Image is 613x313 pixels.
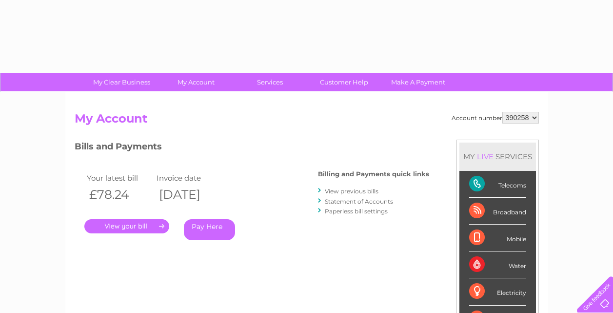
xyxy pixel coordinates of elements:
div: Account number [452,112,539,124]
div: Electricity [469,278,526,305]
a: Make A Payment [378,73,458,91]
td: Invoice date [154,171,224,185]
div: LIVE [475,152,495,161]
div: Telecoms [469,171,526,198]
h2: My Account [75,112,539,130]
a: My Clear Business [81,73,162,91]
a: View previous bills [325,188,378,195]
h4: Billing and Payments quick links [318,170,429,178]
a: . [84,219,169,233]
a: Services [230,73,310,91]
a: Customer Help [304,73,384,91]
div: Mobile [469,225,526,251]
div: MY SERVICES [459,143,536,170]
th: [DATE] [154,185,224,205]
a: Paperless bill settings [325,208,388,215]
a: Statement of Accounts [325,198,393,205]
div: Water [469,251,526,278]
a: My Account [156,73,236,91]
th: £78.24 [84,185,155,205]
div: Broadband [469,198,526,225]
h3: Bills and Payments [75,140,429,157]
a: Pay Here [184,219,235,240]
td: Your latest bill [84,171,155,185]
